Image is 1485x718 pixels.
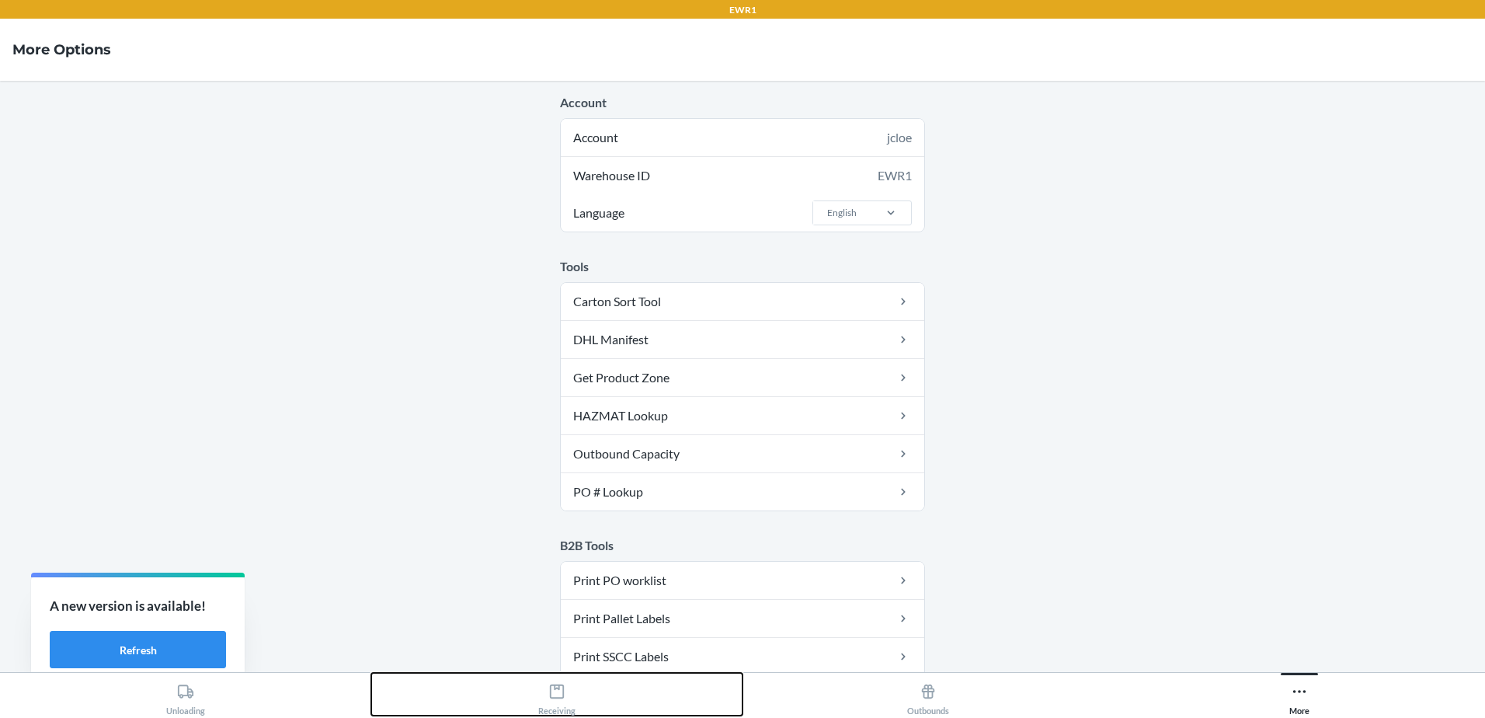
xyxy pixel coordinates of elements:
button: Outbounds [742,673,1114,716]
a: PO # Lookup [561,473,924,511]
a: Print PO worklist [561,562,924,599]
div: EWR1 [878,166,912,185]
h4: More Options [12,40,111,60]
button: Refresh [50,631,226,668]
a: HAZMAT Lookup [561,397,924,434]
p: A new version is available! [50,596,226,616]
div: Receiving [538,677,576,716]
a: Carton Sort Tool [561,283,924,320]
p: Tools [560,257,925,276]
a: Get Product Zone [561,359,924,396]
div: English [827,206,857,220]
p: EWR1 [729,3,756,17]
div: Account [561,119,924,156]
div: More [1289,677,1309,716]
a: Print Pallet Labels [561,600,924,637]
div: Unloading [166,677,205,716]
div: jcloe [887,128,912,147]
div: Warehouse ID [561,157,924,194]
button: Receiving [371,673,742,716]
button: More [1114,673,1485,716]
a: Outbound Capacity [561,435,924,472]
div: Outbounds [907,677,949,716]
span: Language [571,194,627,232]
p: B2B Tools [560,536,925,555]
a: DHL Manifest [561,321,924,358]
input: LanguageEnglish [826,206,827,220]
p: Account [560,93,925,112]
a: Print SSCC Labels [561,638,924,675]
